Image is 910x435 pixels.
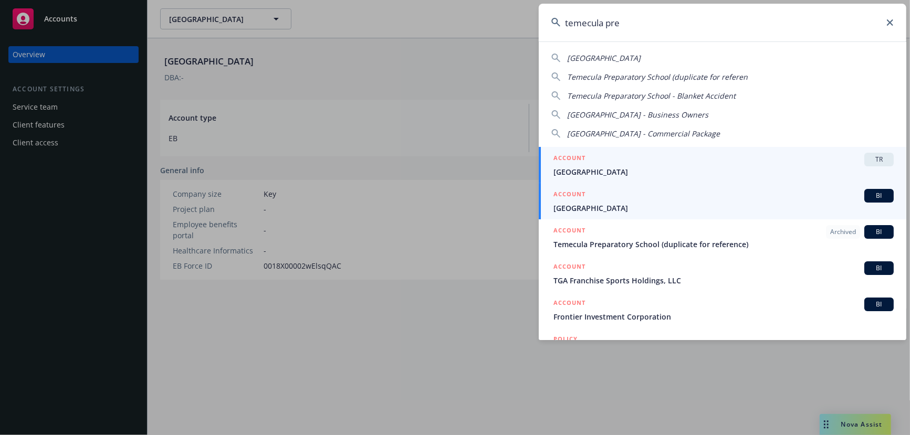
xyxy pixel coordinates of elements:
h5: ACCOUNT [553,225,585,238]
span: TGA Franchise Sports Holdings, LLC [553,275,894,286]
a: ACCOUNTBITGA Franchise Sports Holdings, LLC [539,256,906,292]
span: Archived [830,227,856,237]
a: ACCOUNTBIFrontier Investment Corporation [539,292,906,328]
span: [GEOGRAPHIC_DATA] [553,166,894,177]
h5: ACCOUNT [553,153,585,165]
span: [GEOGRAPHIC_DATA] - Commercial Package [567,129,720,139]
h5: ACCOUNT [553,298,585,310]
span: [GEOGRAPHIC_DATA] [553,203,894,214]
a: ACCOUNTTR[GEOGRAPHIC_DATA] [539,147,906,183]
span: TR [869,155,890,164]
span: [GEOGRAPHIC_DATA] [567,53,641,63]
span: BI [869,191,890,200]
input: Search... [539,4,906,41]
a: POLICY [539,328,906,373]
span: Temecula Preparatory School - Blanket Accident [567,91,736,101]
h5: POLICY [553,334,578,344]
h5: ACCOUNT [553,261,585,274]
a: ACCOUNTBI[GEOGRAPHIC_DATA] [539,183,906,219]
a: ACCOUNTArchivedBITemecula Preparatory School (duplicate for reference) [539,219,906,256]
span: Frontier Investment Corporation [553,311,894,322]
h5: ACCOUNT [553,189,585,201]
span: BI [869,227,890,237]
span: BI [869,300,890,309]
span: BI [869,263,890,273]
span: Temecula Preparatory School (duplicate for reference) [553,239,894,250]
span: [GEOGRAPHIC_DATA] - Business Owners [567,110,708,120]
span: Temecula Preparatory School (duplicate for referen [567,72,748,82]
